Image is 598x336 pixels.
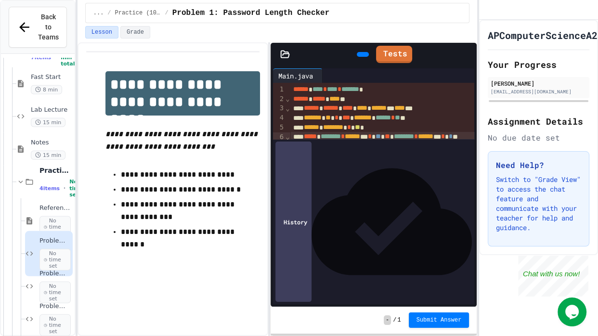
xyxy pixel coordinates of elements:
span: Reference link [39,204,71,212]
div: [PERSON_NAME] [491,79,586,88]
div: 2 [273,94,285,104]
span: - [384,315,391,325]
span: No time set [39,249,71,271]
span: No time set [69,179,83,198]
div: 6 [273,132,285,142]
div: [EMAIL_ADDRESS][DOMAIN_NAME] [491,88,586,95]
span: Submit Answer [416,316,462,324]
span: Fold line [285,104,290,112]
span: Problem 1: Password Length Checker [39,237,71,245]
span: / [165,9,169,17]
span: Problem 1: Password Length Checker [172,7,329,19]
span: Fold line [285,133,290,141]
h2: Assignment Details [488,115,589,128]
p: Switch to "Grade View" to access the chat feature and communicate with your teacher for help and ... [496,175,581,233]
span: Practice (10 mins) [115,9,161,17]
button: Lesson [85,26,118,39]
iframe: chat widget [518,256,588,297]
span: 15 min [31,151,65,160]
button: Submit Answer [409,312,469,328]
div: No due date set [488,132,589,143]
span: Notes [31,139,71,147]
span: Lab Lecture [31,106,71,114]
span: 7 items [31,54,51,61]
h3: Need Help? [496,159,581,171]
span: ... [93,9,104,17]
span: Back to Teams [38,12,59,42]
span: No time set [39,216,71,238]
span: / [107,9,111,17]
span: 1 [397,316,401,324]
span: Practice (10 mins) [39,166,71,175]
span: 38 min total [61,48,75,67]
h2: Your Progress [488,58,589,71]
span: • [64,184,65,192]
button: Back to Teams [9,7,67,48]
div: History [275,142,312,302]
div: 5 [273,123,285,132]
div: 4 [273,113,285,123]
span: 15 min [31,118,65,127]
span: Fast Start [31,73,71,81]
span: / [393,316,396,324]
span: 4 items [39,185,60,192]
div: 3 [273,103,285,113]
span: Fold line [285,95,290,103]
iframe: chat widget [558,297,588,326]
div: Main.java [273,68,323,83]
div: 1 [273,85,285,94]
span: • [55,53,57,61]
span: Problem 3: Number Guessing Game [39,302,71,310]
span: Problem 2: First Letter Validator [39,270,71,278]
span: 8 min [31,85,62,94]
button: Grade [120,26,150,39]
div: Main.java [273,71,317,81]
span: No time set [39,282,71,304]
a: Tests [376,46,412,63]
